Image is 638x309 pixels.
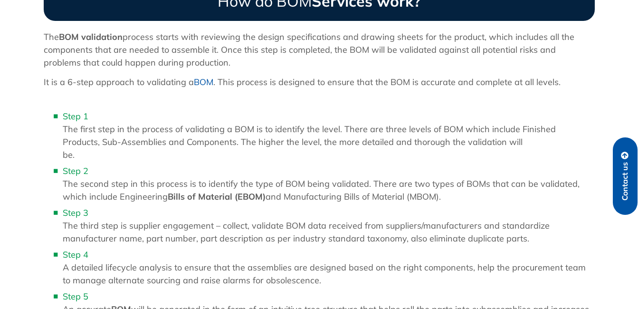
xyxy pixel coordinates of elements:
p: It is a 6-step approach to validating a . This process is designed to ensure that the BOM is accu... [44,76,595,88]
li: A detailed lifecycle analysis to ensure that the assemblies are designed based on the right compo... [63,248,595,287]
span: Step 5 [63,291,88,302]
span: Step 3 [63,207,88,218]
li: The second step in this process is to identify the type of BOM being validated. There are two typ... [63,164,595,203]
li: The third step is supplier engagement – collect, validate BOM data received from suppliers/manufa... [63,206,595,245]
strong: Bills of Material (EBOM) [168,191,266,202]
strong: BOM validation [59,31,123,42]
a: BOM [194,77,213,87]
li: The first step in the process of validating a BOM is to identify the level. There are three level... [63,110,595,161]
span: Step 4 [63,249,88,260]
span: Step 1 [63,111,88,122]
p: The process starts with reviewing the design specifications and drawing sheets for the product, w... [44,30,595,69]
span: Step 2 [63,165,88,176]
